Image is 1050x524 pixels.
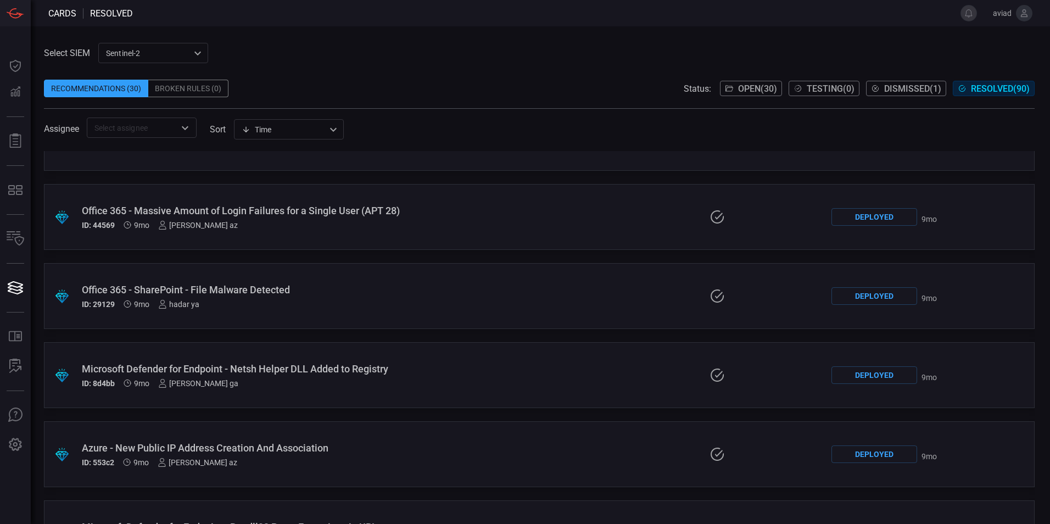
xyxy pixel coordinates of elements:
button: Cards [2,275,29,301]
h5: ID: 29129 [82,300,115,309]
button: ALERT ANALYSIS [2,353,29,380]
button: Resolved(90) [953,81,1035,96]
input: Select assignee [90,121,175,135]
button: MITRE - Detection Posture [2,177,29,203]
span: Resolved ( 90 ) [971,83,1030,94]
button: Inventory [2,226,29,252]
span: Status: [684,83,711,94]
button: Rule Catalog [2,324,29,350]
div: Microsoft Defender for Endpoint - Netsh Helper DLL Added to Registry [82,363,417,375]
span: Dec 18, 2024 10:19 AM [921,294,937,303]
button: Open(30) [720,81,782,96]
div: Deployed [831,366,917,384]
button: Dashboard [2,53,29,79]
label: sort [210,124,226,135]
div: [PERSON_NAME] az [158,221,238,230]
div: Deployed [831,287,917,305]
span: aviad [981,9,1012,18]
h5: ID: 553c2 [82,458,114,467]
button: Preferences [2,432,29,458]
span: Dec 18, 2024 2:47 PM [921,215,937,224]
span: Testing ( 0 ) [807,83,854,94]
div: Office 365 - Massive Amount of Login Failures for a Single User (APT 28) [82,205,417,216]
h5: ID: 44569 [82,221,115,230]
span: Open ( 30 ) [738,83,777,94]
div: Azure - New Public IP Address Creation And Association [82,442,417,454]
span: Dec 18, 2024 9:27 AM [134,379,149,388]
span: Dec 18, 2024 1:49 PM [921,373,937,382]
button: Dismissed(1) [866,81,946,96]
label: Select SIEM [44,48,90,58]
span: Dec 18, 2024 9:35 AM [921,452,937,461]
button: Open [177,120,193,136]
span: Dec 18, 2024 9:27 AM [134,221,149,230]
div: [PERSON_NAME] ga [158,379,238,388]
span: Cards [48,8,76,19]
h5: ID: 8d4bb [82,379,115,388]
button: Testing(0) [789,81,859,96]
span: Dismissed ( 1 ) [884,83,941,94]
span: Dec 18, 2024 9:27 AM [134,300,149,309]
div: Time [242,124,326,135]
span: Dec 15, 2024 10:32 AM [133,458,149,467]
div: hadar ya [158,300,199,309]
p: sentinel-2 [106,48,191,59]
div: Broken Rules (0) [148,80,228,97]
div: [PERSON_NAME] az [158,458,237,467]
div: Deployed [831,208,917,226]
div: Deployed [831,445,917,463]
div: Office 365 - SharePoint - File Malware Detected [82,284,417,296]
button: Reports [2,128,29,154]
div: Recommendations (30) [44,80,148,97]
button: Detections [2,79,29,105]
button: Ask Us A Question [2,402,29,428]
span: resolved [90,8,133,19]
span: Assignee [44,124,79,134]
